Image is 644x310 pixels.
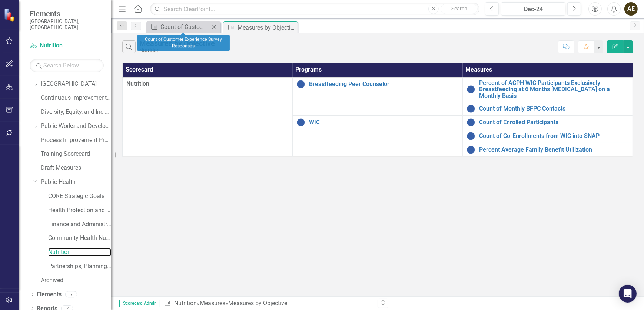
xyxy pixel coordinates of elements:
[160,22,209,32] div: Count of Customer Experience Survey Responses
[479,105,629,112] a: Count of Monthly BFPC Contacts
[463,143,633,156] td: Double-Click to Edit Right Click for Context Menu
[467,145,475,154] img: Baselining
[463,115,633,129] td: Double-Click to Edit Right Click for Context Menu
[200,300,225,307] a: Measures
[293,77,463,115] td: Double-Click to Edit Right Click for Context Menu
[504,5,563,14] div: Dec-24
[48,234,111,243] a: Community Health Nursing
[30,18,104,30] small: [GEOGRAPHIC_DATA], [GEOGRAPHIC_DATA]
[624,2,638,16] button: AE
[293,115,463,156] td: Double-Click to Edit Right Click for Context Menu
[479,133,629,139] a: Count of Co-Enrollments from WIC into SNAP
[48,206,111,215] a: Health Protection and Response
[309,119,459,126] a: WIC
[479,119,629,126] a: Count of Enrolled Participants
[479,80,629,99] a: Percent of ACPH WIC Participants Exclusively Breastfeeding at 6 Months [MEDICAL_DATA] on a Monthl...
[228,300,287,307] div: Measures by Objective
[467,85,475,94] img: Baselining
[48,220,111,229] a: Finance and Administration
[441,4,478,14] button: Search
[467,104,475,113] img: Baselining
[619,285,637,303] div: Open Intercom Messenger
[463,129,633,143] td: Double-Click to Edit Right Click for Context Menu
[463,77,633,102] td: Double-Click to Edit Right Click for Context Menu
[309,81,459,88] a: Breastfeeding Peer Counselor
[37,290,62,299] a: Elements
[30,59,104,72] input: Search Below...
[48,248,111,257] a: Nutrition
[4,9,17,22] img: ClearPoint Strategy
[41,178,111,187] a: Public Health
[164,299,372,308] div: » »
[238,23,296,32] div: Measures by Objective
[48,192,111,201] a: CORE Strategic Goals
[41,122,111,131] a: Public Works and Development
[451,6,467,11] span: Search
[41,80,111,88] a: [GEOGRAPHIC_DATA]
[479,146,629,153] a: Percent Average Family Benefit Utilization
[30,42,104,50] a: Nutrition
[174,300,197,307] a: Nutrition
[137,35,230,51] div: Count of Customer Experience Survey Responses
[41,108,111,116] a: Diversity, Equity, and Inclusion
[463,102,633,115] td: Double-Click to Edit Right Click for Context Menu
[41,94,111,102] a: Continuous Improvement Program
[119,300,160,307] span: Scorecard Admin
[501,2,565,16] button: Dec-24
[41,164,111,172] a: Draft Measures
[148,22,209,32] a: Count of Customer Experience Survey Responses
[467,118,475,127] img: Baselining
[30,9,104,18] span: Elements
[65,291,77,298] div: 7
[126,80,149,87] span: Nutrition
[41,276,111,285] a: Archived
[41,150,111,158] a: Training Scorecard
[296,80,305,89] img: Baselining
[41,136,111,145] a: Process Improvement Program
[48,262,111,271] a: Partnerships, Planning, and Community Health Promotions
[150,3,479,16] input: Search ClearPoint...
[467,132,475,141] img: Baselining
[296,118,305,127] img: Baselining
